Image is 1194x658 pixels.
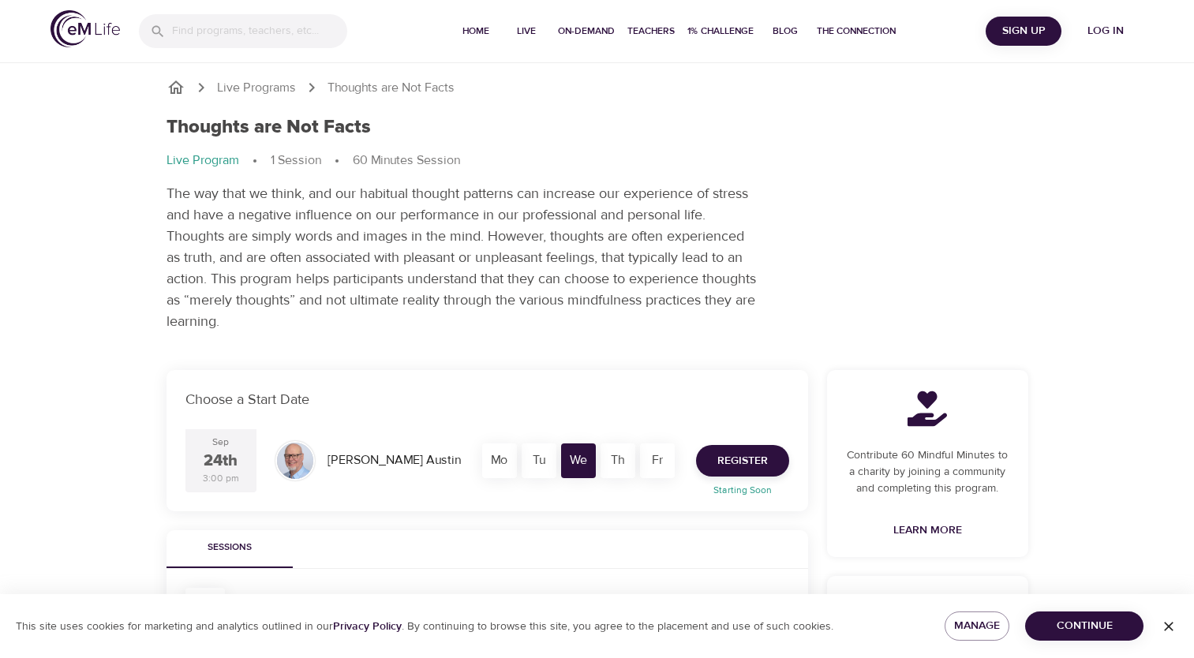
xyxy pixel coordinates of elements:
p: Thoughts are Not Facts [328,79,455,97]
span: Live [507,23,545,39]
button: Manage [945,611,1010,641]
p: Contribute 60 Mindful Minutes to a charity by joining a community and completing this program. [846,447,1009,497]
input: Find programs, teachers, etc... [172,14,347,48]
div: Mo [482,443,517,478]
p: 60 Minutes Session [353,151,460,170]
a: Live Programs [217,79,296,97]
p: The way that we think, and our habitual thought patterns can increase our experience of stress an... [167,183,758,332]
span: On-Demand [558,23,615,39]
span: Teachers [627,23,675,39]
div: Sep [212,436,229,449]
span: Manage [957,616,997,636]
span: Register [717,451,768,471]
div: Tu [522,443,556,478]
span: Home [457,23,495,39]
div: SESS [194,593,216,606]
span: Learn More [893,521,962,540]
div: 3:00 pm [203,472,239,485]
span: Sessions [176,540,283,556]
span: Blog [766,23,804,39]
button: Continue [1025,611,1143,641]
nav: breadcrumb [167,151,1028,170]
p: Starting Soon [687,483,799,497]
div: Th [601,443,635,478]
div: [PERSON_NAME] Austin [321,445,467,476]
span: Log in [1074,21,1137,41]
span: Continue [1038,616,1131,636]
img: logo [51,10,120,47]
button: Log in [1068,17,1143,46]
nav: breadcrumb [167,78,1028,97]
div: Thoughts are Not Facts [244,592,789,610]
h1: Thoughts are Not Facts [167,116,371,139]
p: 1 Session [271,151,321,170]
div: 24th [204,450,238,473]
span: The Connection [817,23,896,39]
div: We [561,443,596,478]
span: 1% Challenge [687,23,754,39]
a: Privacy Policy [333,619,402,634]
p: Live Program [167,151,239,170]
a: Learn More [887,516,968,545]
p: Choose a Start Date [185,389,789,410]
button: Sign Up [986,17,1061,46]
div: Fr [640,443,675,478]
button: Register [696,445,789,477]
span: Sign Up [992,21,1055,41]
